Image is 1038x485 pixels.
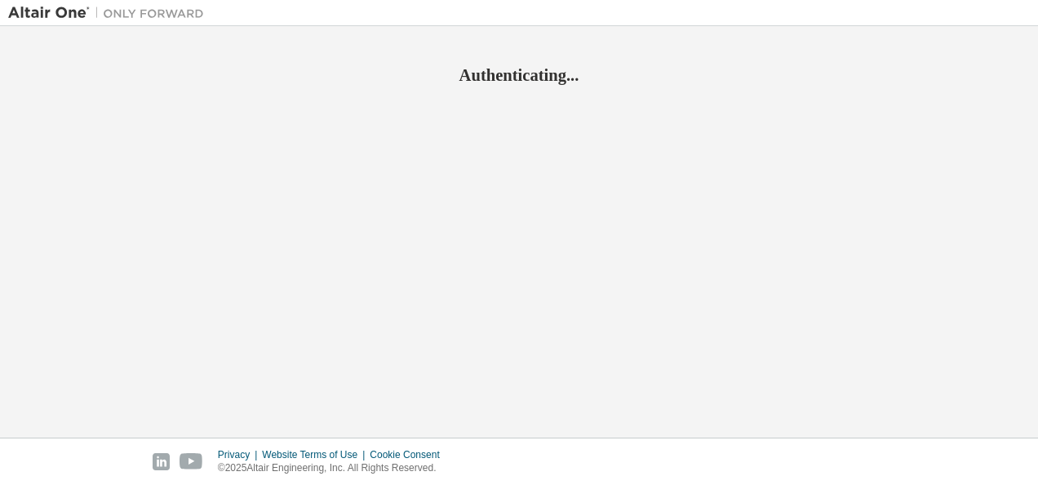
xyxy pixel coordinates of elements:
div: Website Terms of Use [262,448,370,461]
img: Altair One [8,5,212,21]
p: © 2025 Altair Engineering, Inc. All Rights Reserved. [218,461,450,475]
img: youtube.svg [180,453,203,470]
h2: Authenticating... [8,65,1030,86]
div: Privacy [218,448,262,461]
div: Cookie Consent [370,448,449,461]
img: linkedin.svg [153,453,170,470]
